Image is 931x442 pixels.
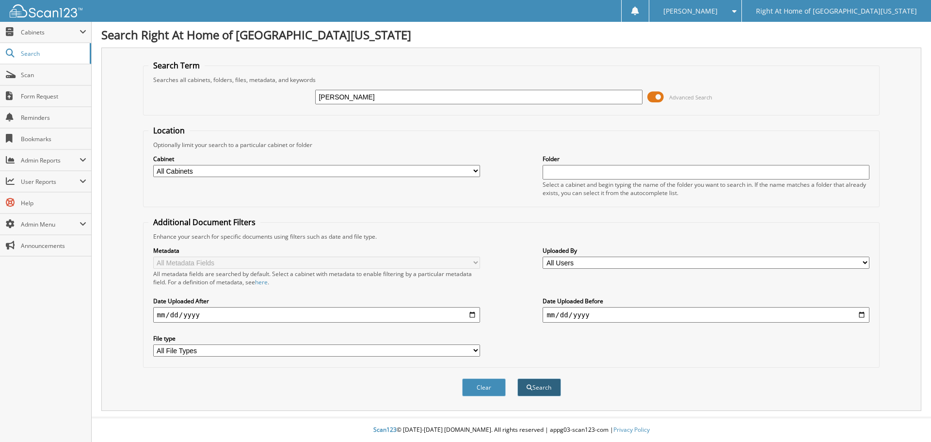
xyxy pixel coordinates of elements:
div: © [DATE]-[DATE] [DOMAIN_NAME]. All rights reserved | appg03-scan123-com | [92,418,931,442]
span: [PERSON_NAME] [663,8,718,14]
button: Clear [462,378,506,396]
span: Cabinets [21,28,80,36]
label: Folder [543,155,869,163]
legend: Location [148,125,190,136]
label: Date Uploaded Before [543,297,869,305]
div: Enhance your search for specific documents using filters such as date and file type. [148,232,875,241]
input: start [153,307,480,323]
span: Right At Home of [GEOGRAPHIC_DATA][US_STATE] [756,8,917,14]
span: Announcements [21,242,86,250]
div: Select a cabinet and begin typing the name of the folder you want to search in. If the name match... [543,180,869,197]
input: end [543,307,869,323]
a: Privacy Policy [613,426,650,434]
div: Searches all cabinets, folders, files, metadata, and keywords [148,76,875,84]
label: File type [153,334,480,343]
label: Cabinet [153,155,480,163]
button: Search [517,378,561,396]
div: Optionally limit your search to a particular cabinet or folder [148,141,875,149]
span: Scan [21,71,86,79]
span: Admin Menu [21,220,80,229]
img: scan123-logo-white.svg [10,4,82,17]
span: User Reports [21,178,80,186]
label: Uploaded By [543,246,869,255]
span: Help [21,199,86,207]
span: Bookmarks [21,135,86,143]
legend: Additional Document Filters [148,217,260,228]
label: Date Uploaded After [153,297,480,305]
span: Search [21,49,85,58]
div: All metadata fields are searched by default. Select a cabinet with metadata to enable filtering b... [153,270,480,286]
iframe: Chat Widget [883,395,931,442]
label: Metadata [153,246,480,255]
span: Reminders [21,114,86,122]
span: Scan123 [373,426,397,434]
h1: Search Right At Home of [GEOGRAPHIC_DATA][US_STATE] [101,27,921,43]
span: Advanced Search [669,94,712,101]
a: here [255,278,268,286]
span: Form Request [21,92,86,100]
span: Admin Reports [21,156,80,164]
legend: Search Term [148,60,205,71]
